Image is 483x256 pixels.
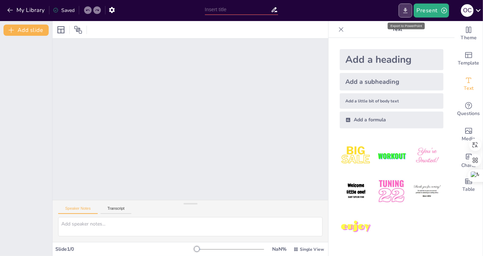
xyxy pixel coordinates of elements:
div: Add ready made slides [455,46,483,72]
img: 2.jpeg [375,140,408,172]
button: О С [461,4,474,18]
span: Text [464,85,474,92]
div: Saved [53,7,75,14]
span: Questions [457,110,480,117]
div: Add a little bit of body text [340,93,443,109]
button: Present [414,4,449,18]
span: Media [462,135,476,143]
div: Layout [55,24,67,35]
span: Charts [461,162,476,169]
div: Add images, graphics, shapes or video [455,122,483,147]
img: 7.jpeg [340,211,372,243]
img: 5.jpeg [375,175,408,208]
div: NaN % [271,246,288,252]
button: Transcript [101,206,132,214]
div: О С [461,4,474,17]
div: Add a heading [340,49,443,70]
div: Add a formula [340,112,443,128]
p: Text [347,21,448,38]
div: Add a table [455,173,483,198]
div: Change the overall theme [455,21,483,46]
input: Insert title [205,5,271,15]
span: Template [458,59,479,67]
button: Speaker Notes [58,206,98,214]
span: Single View [300,247,324,252]
div: Get real-time input from your audience [455,97,483,122]
div: Add charts and graphs [455,147,483,173]
span: Theme [461,34,477,42]
button: Add slide [4,25,49,36]
div: Export to PowerPoint [388,22,425,29]
img: 4.jpeg [340,175,372,208]
div: Add a subheading [340,73,443,90]
img: 1.jpeg [340,140,372,172]
img: 6.jpeg [411,175,443,208]
button: My Library [5,5,48,16]
span: Table [462,186,475,193]
div: Slide 1 / 0 [55,246,197,252]
span: Position [74,26,82,34]
button: Export to PowerPoint [399,4,412,18]
img: 3.jpeg [411,140,443,172]
div: Add text boxes [455,72,483,97]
